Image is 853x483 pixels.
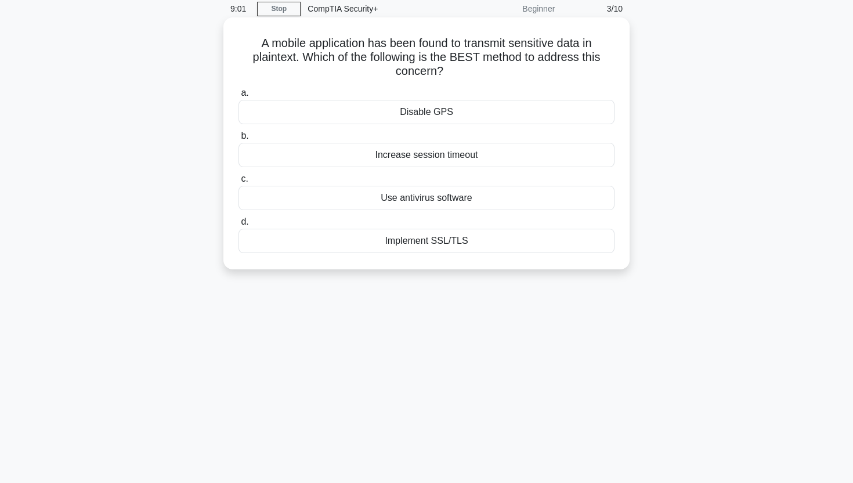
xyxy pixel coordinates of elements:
[238,143,615,167] div: Increase session timeout
[241,88,248,98] span: a.
[241,217,248,226] span: d.
[238,100,615,124] div: Disable GPS
[257,2,301,16] a: Stop
[241,174,248,183] span: c.
[238,186,615,210] div: Use antivirus software
[237,36,616,79] h5: A mobile application has been found to transmit sensitive data in plaintext. Which of the followi...
[238,229,615,253] div: Implement SSL/TLS
[241,131,248,140] span: b.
